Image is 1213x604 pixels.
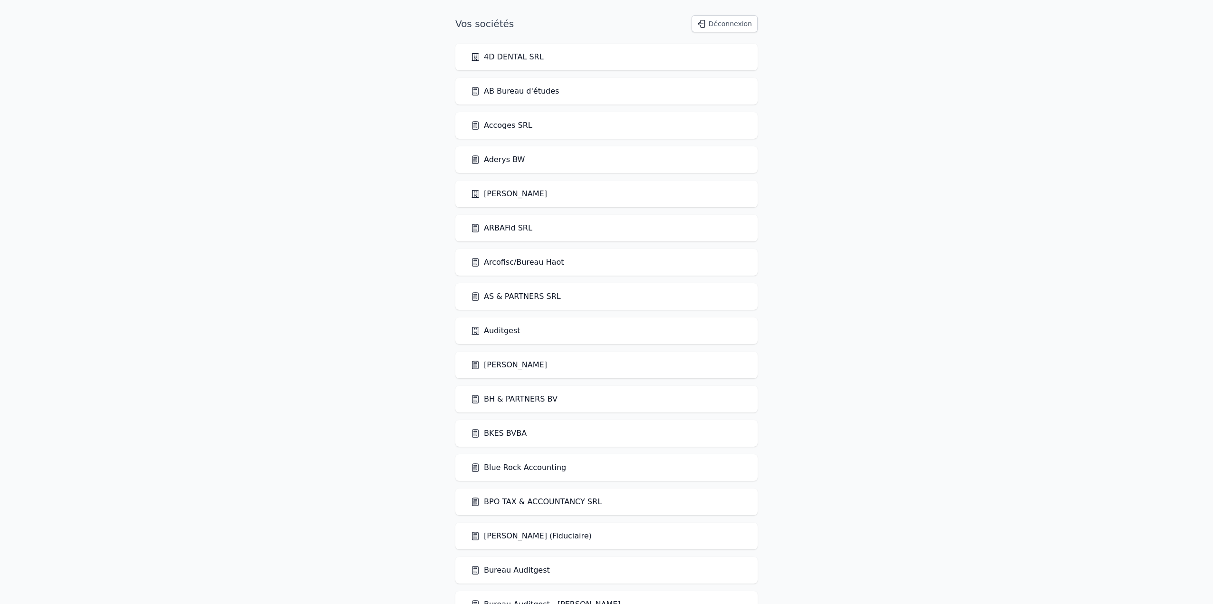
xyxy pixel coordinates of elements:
[455,17,514,30] h1: Vos sociétés
[471,393,558,405] a: BH & PARTNERS BV
[471,496,602,508] a: BPO TAX & ACCOUNTANCY SRL
[471,257,564,268] a: Arcofisc/Bureau Haot
[471,188,547,200] a: [PERSON_NAME]
[471,291,561,302] a: AS & PARTNERS SRL
[471,565,550,576] a: Bureau Auditgest
[471,154,525,165] a: Aderys BW
[471,325,520,336] a: Auditgest
[471,530,592,542] a: [PERSON_NAME] (Fiduciaire)
[471,222,532,234] a: ARBAFid SRL
[471,51,544,63] a: 4D DENTAL SRL
[692,15,758,32] button: Déconnexion
[471,86,559,97] a: AB Bureau d'études
[471,120,532,131] a: Accoges SRL
[471,428,527,439] a: BKES BVBA
[471,359,547,371] a: [PERSON_NAME]
[471,462,566,473] a: Blue Rock Accounting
